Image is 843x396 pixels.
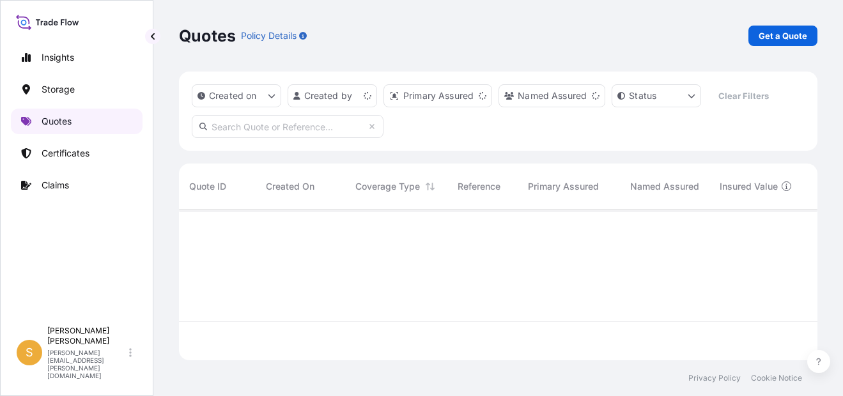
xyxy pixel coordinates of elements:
a: Cookie Notice [751,373,802,383]
span: Primary Assured [528,180,599,193]
p: Policy Details [241,29,297,42]
p: Storage [42,83,75,96]
p: Created by [304,89,353,102]
a: Certificates [11,141,143,166]
p: Created on [209,89,257,102]
p: Quotes [179,26,236,46]
button: Sort [422,179,438,194]
a: Get a Quote [748,26,817,46]
p: Status [629,89,656,102]
p: Primary Assured [403,89,474,102]
a: Storage [11,77,143,102]
button: Clear Filters [708,86,779,106]
span: Reference [458,180,500,193]
input: Search Quote or Reference... [192,115,383,138]
a: Insights [11,45,143,70]
p: Certificates [42,147,89,160]
span: Coverage Type [355,180,420,193]
span: Created On [266,180,314,193]
p: [PERSON_NAME] [PERSON_NAME] [47,326,127,346]
button: cargoOwner Filter options [499,84,605,107]
button: distributor Filter options [383,84,492,107]
p: Quotes [42,115,72,128]
span: Named Assured [630,180,699,193]
button: createdOn Filter options [192,84,281,107]
span: Insured Value [720,180,778,193]
a: Quotes [11,109,143,134]
span: Quote ID [189,180,226,193]
p: Claims [42,179,69,192]
a: Privacy Policy [688,373,741,383]
p: Get a Quote [759,29,807,42]
button: createdBy Filter options [288,84,377,107]
p: Clear Filters [718,89,769,102]
a: Claims [11,172,143,198]
button: certificateStatus Filter options [612,84,701,107]
p: Named Assured [518,89,587,102]
p: Insights [42,51,74,64]
p: [PERSON_NAME][EMAIL_ADDRESS][PERSON_NAME][DOMAIN_NAME] [47,349,127,379]
span: S [26,346,33,359]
